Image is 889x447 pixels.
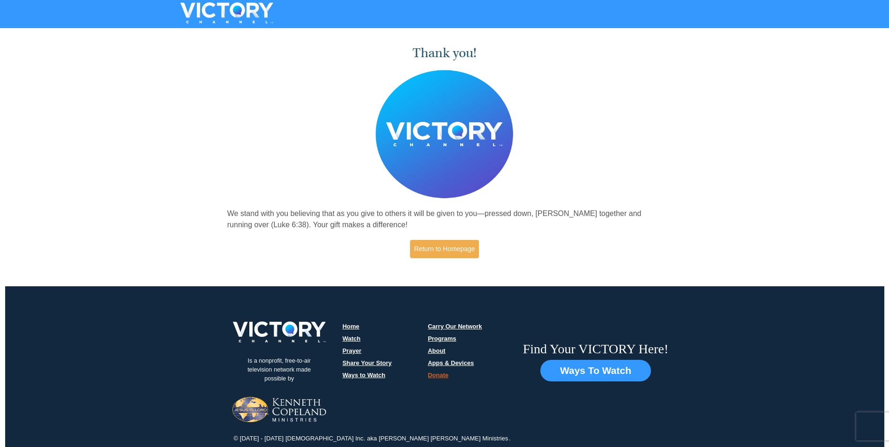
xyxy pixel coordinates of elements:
[284,434,366,443] p: [DEMOGRAPHIC_DATA] Inc.
[378,434,509,443] p: [PERSON_NAME] [PERSON_NAME] Ministries
[343,359,392,366] a: Share Your Story
[410,240,479,258] a: Return to Homepage
[428,323,482,330] a: Carry Our Network
[232,350,326,390] p: Is a nonprofit, free-to-air television network made possible by
[233,434,285,443] p: © [DATE] - [DATE]
[343,372,386,379] a: Ways to Watch
[540,360,651,381] button: Ways To Watch
[343,323,359,330] a: Home
[375,70,514,199] img: Believer's Voice of Victory Network
[232,397,326,422] img: Jesus-is-Lord-logo.png
[428,347,446,354] a: About
[523,341,669,357] h6: Find Your VICTORY Here!
[343,347,361,354] a: Prayer
[366,434,378,443] p: aka
[221,321,338,343] img: victory-logo.png
[428,372,448,379] a: Donate
[428,359,474,366] a: Apps & Devices
[168,2,285,23] img: VICTORYTHON - VICTORY Channel
[227,45,662,61] h1: Thank you!
[428,335,456,342] a: Programs
[343,335,361,342] a: Watch
[227,208,662,231] p: We stand with you believing that as you give to others it will be given to you—pressed down, [PER...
